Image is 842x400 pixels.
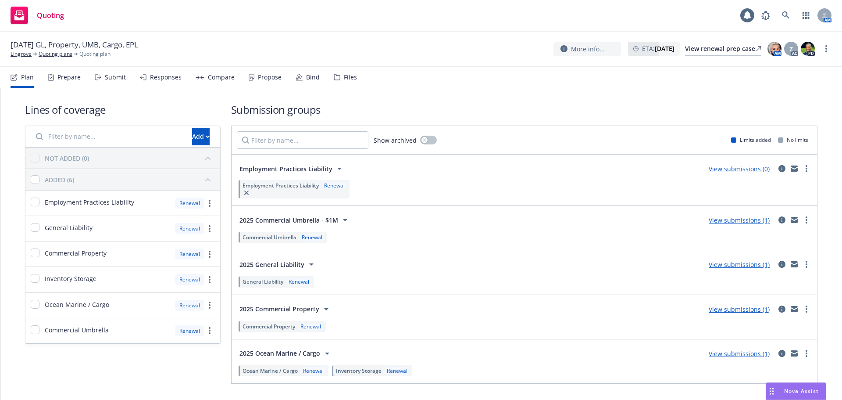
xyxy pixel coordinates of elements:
[709,260,770,269] a: View submissions (1)
[797,7,815,24] a: Switch app
[175,274,204,285] div: Renewal
[300,234,324,241] div: Renewal
[789,259,799,270] a: mail
[287,278,311,285] div: Renewal
[685,42,761,55] div: View renewal prep case
[45,223,93,232] span: General Liability
[784,387,819,395] span: Nova Assist
[789,44,793,54] span: Z
[801,42,815,56] img: photo
[204,223,215,234] a: more
[789,348,799,359] a: mail
[709,305,770,314] a: View submissions (1)
[306,74,320,81] div: Bind
[57,74,81,81] div: Prepare
[322,182,346,189] div: Renewal
[239,216,338,225] span: 2025 Commercial Umbrella - $1M
[79,50,111,58] span: Quoting plan
[204,274,215,285] a: more
[801,259,812,270] a: more
[45,249,107,258] span: Commercial Property
[45,154,89,163] div: NOT ADDED (0)
[789,304,799,314] a: mail
[757,7,774,24] a: Report a Bug
[208,74,235,81] div: Compare
[175,198,204,209] div: Renewal
[21,74,34,81] div: Plan
[709,216,770,224] a: View submissions (1)
[39,50,72,58] a: Quoting plans
[777,259,787,270] a: circleInformation
[45,198,134,207] span: Employment Practices Liability
[336,367,382,375] span: Inventory Storage
[25,102,221,117] h1: Lines of coverage
[105,74,126,81] div: Submit
[175,249,204,259] div: Renewal
[553,42,621,56] button: More info...
[777,163,787,174] a: circleInformation
[801,304,812,314] a: more
[243,234,296,241] span: Commercial Umbrella
[385,367,409,375] div: Renewal
[821,43,831,54] a: more
[731,136,771,144] div: Limits added
[204,325,215,336] a: more
[204,249,215,259] a: more
[789,215,799,225] a: mail
[237,211,353,229] button: 2025 Commercial Umbrella - $1M
[299,323,323,330] div: Renewal
[778,136,808,144] div: No limits
[258,74,282,81] div: Propose
[777,304,787,314] a: circleInformation
[709,350,770,358] a: View submissions (1)
[45,300,109,309] span: Ocean Marine / Cargo
[237,300,334,318] button: 2025 Commercial Property
[175,223,204,234] div: Renewal
[301,367,325,375] div: Renewal
[239,164,332,173] span: Employment Practices Liability
[11,40,138,50] span: [DATE] GL, Property, UMB, Cargo, EPL
[243,278,283,285] span: General Liability
[801,215,812,225] a: more
[685,42,761,56] a: View renewal prep case
[237,256,319,273] button: 2025 General Liability
[175,325,204,336] div: Renewal
[801,348,812,359] a: more
[204,300,215,310] a: more
[31,128,187,145] input: Filter by name...
[344,74,357,81] div: Files
[45,175,74,184] div: ADDED (6)
[45,173,215,187] button: ADDED (6)
[709,165,770,173] a: View submissions (0)
[374,136,417,145] span: Show archived
[192,128,210,145] button: Add
[7,3,68,28] a: Quoting
[767,42,781,56] img: photo
[777,215,787,225] a: circleInformation
[237,160,347,177] button: Employment Practices Liability
[45,274,96,283] span: Inventory Storage
[243,182,319,189] span: Employment Practices Liability
[237,345,335,362] button: 2025 Ocean Marine / Cargo
[801,163,812,174] a: more
[175,300,204,311] div: Renewal
[766,383,777,400] div: Drag to move
[642,44,674,53] span: ETA :
[777,7,795,24] a: Search
[766,382,826,400] button: Nova Assist
[239,349,320,358] span: 2025 Ocean Marine / Cargo
[777,348,787,359] a: circleInformation
[231,102,817,117] h1: Submission groups
[45,151,215,165] button: NOT ADDED (0)
[243,367,298,375] span: Ocean Marine / Cargo
[655,44,674,53] strong: [DATE]
[239,260,304,269] span: 2025 General Liability
[239,304,319,314] span: 2025 Commercial Property
[11,50,32,58] a: Lingrove
[37,12,64,19] span: Quoting
[571,44,605,54] span: More info...
[237,131,368,149] input: Filter by name...
[45,325,109,335] span: Commercial Umbrella
[243,323,295,330] span: Commercial Property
